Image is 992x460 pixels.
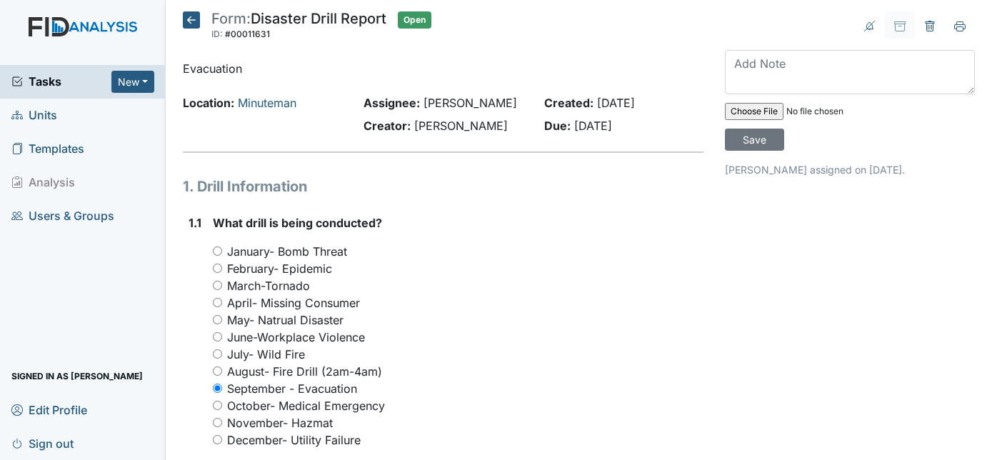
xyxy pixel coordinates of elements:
[213,264,222,273] input: February- Epidemic
[11,73,111,90] a: Tasks
[227,277,310,294] label: March-Tornado
[225,29,270,39] span: #00011631
[213,246,222,256] input: January- Bomb Threat
[213,216,382,230] span: What drill is being conducted?
[213,435,222,444] input: December- Utility Failure
[544,119,571,133] strong: Due:
[364,119,411,133] strong: Creator:
[11,138,84,160] span: Templates
[227,431,361,449] label: December- Utility Failure
[424,96,517,110] span: [PERSON_NAME]
[213,418,222,427] input: November- Hazmat
[213,349,222,359] input: July- Wild Fire
[364,96,420,110] strong: Assignee:
[111,71,154,93] button: New
[398,11,431,29] span: Open
[227,260,332,277] label: February- Epidemic
[183,176,704,197] h1: 1. Drill Information
[725,162,975,177] p: [PERSON_NAME] assigned on [DATE].
[544,96,593,110] strong: Created:
[213,315,222,324] input: May- Natrual Disaster
[213,401,222,410] input: October- Medical Emergency
[227,243,347,260] label: January- Bomb Threat
[227,363,382,380] label: August- Fire Drill (2am-4am)
[11,104,57,126] span: Units
[725,129,784,151] input: Save
[213,332,222,341] input: June-Workplace Violence
[183,60,704,77] p: Evacuation
[189,214,201,231] label: 1.1
[227,414,333,431] label: November- Hazmat
[11,365,143,387] span: Signed in as [PERSON_NAME]
[597,96,635,110] span: [DATE]
[213,281,222,290] input: March-Tornado
[213,366,222,376] input: August- Fire Drill (2am-4am)
[227,311,344,329] label: May- Natrual Disaster
[238,96,296,110] a: Minuteman
[211,11,386,43] div: Disaster Drill Report
[213,298,222,307] input: April- Missing Consumer
[211,29,223,39] span: ID:
[227,329,365,346] label: June-Workplace Violence
[414,119,508,133] span: [PERSON_NAME]
[227,380,357,397] label: September - Evacuation
[11,399,87,421] span: Edit Profile
[211,10,251,27] span: Form:
[11,432,74,454] span: Sign out
[227,294,360,311] label: April- Missing Consumer
[183,96,234,110] strong: Location:
[213,384,222,393] input: September - Evacuation
[11,205,114,227] span: Users & Groups
[574,119,612,133] span: [DATE]
[227,346,305,363] label: July- Wild Fire
[227,397,385,414] label: October- Medical Emergency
